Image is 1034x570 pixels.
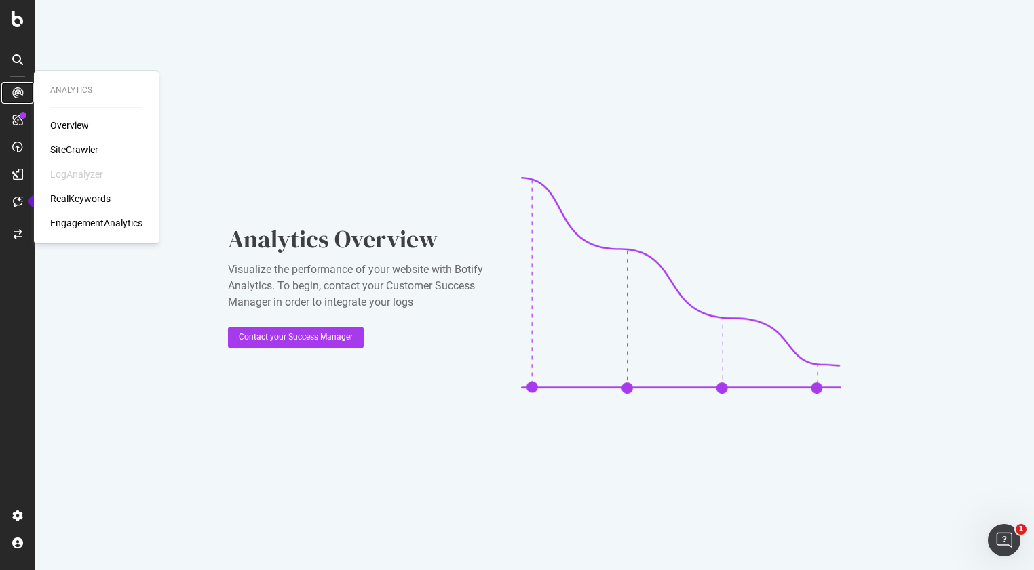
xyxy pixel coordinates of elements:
div: Contact your Success Manager [239,331,353,343]
div: Visualize the performance of your website with Botify Analytics. To begin, contact your Customer ... [228,262,499,310]
span: 1 [1016,524,1027,535]
button: Contact your Success Manager [228,327,364,348]
a: SiteCrawler [50,143,98,157]
a: EngagementAnalytics [50,216,142,230]
div: Analytics Overview [228,222,499,256]
div: Tooltip anchor [28,195,41,207]
iframe: Intercom live chat [988,524,1020,556]
div: Analytics [50,85,142,96]
img: CaL_T18e.png [521,177,841,394]
div: LogAnalyzer [50,167,103,181]
a: Overview [50,119,89,132]
a: RealKeywords [50,192,111,205]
